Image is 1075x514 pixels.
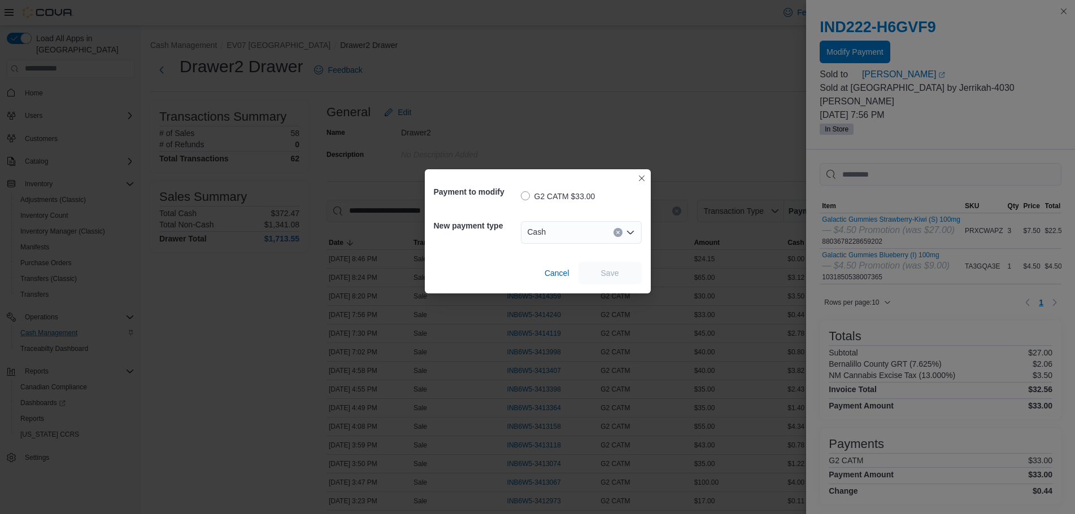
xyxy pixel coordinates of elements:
[521,190,595,203] label: G2 CATM $33.00
[626,228,635,237] button: Open list of options
[578,262,642,284] button: Save
[550,226,551,239] input: Accessible screen reader label
[434,181,519,203] h5: Payment to modify
[540,262,574,284] button: Cancel
[528,225,546,239] span: Cash
[434,214,519,237] h5: New payment type
[613,228,623,237] button: Clear input
[601,267,619,279] span: Save
[635,172,649,185] button: Closes this modal window
[545,267,569,279] span: Cancel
